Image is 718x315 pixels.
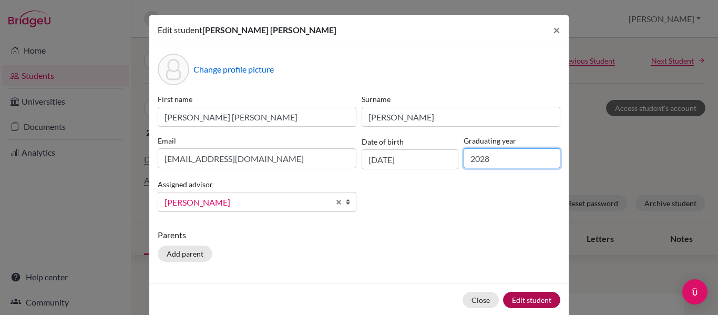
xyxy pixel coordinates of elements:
label: Email [158,135,356,146]
span: [PERSON_NAME] [PERSON_NAME] [202,25,336,35]
label: Graduating year [464,135,560,146]
label: First name [158,94,356,105]
span: × [553,22,560,37]
span: [PERSON_NAME] [165,196,330,209]
input: dd/mm/yyyy [362,149,458,169]
button: Close [545,15,569,45]
label: Assigned advisor [158,179,213,190]
div: Open Intercom Messenger [682,279,707,304]
button: Edit student [503,292,560,308]
button: Close [463,292,499,308]
button: Add parent [158,246,212,262]
label: Date of birth [362,136,404,147]
div: Profile picture [158,54,189,85]
label: Surname [362,94,560,105]
span: Edit student [158,25,202,35]
p: Parents [158,229,560,241]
